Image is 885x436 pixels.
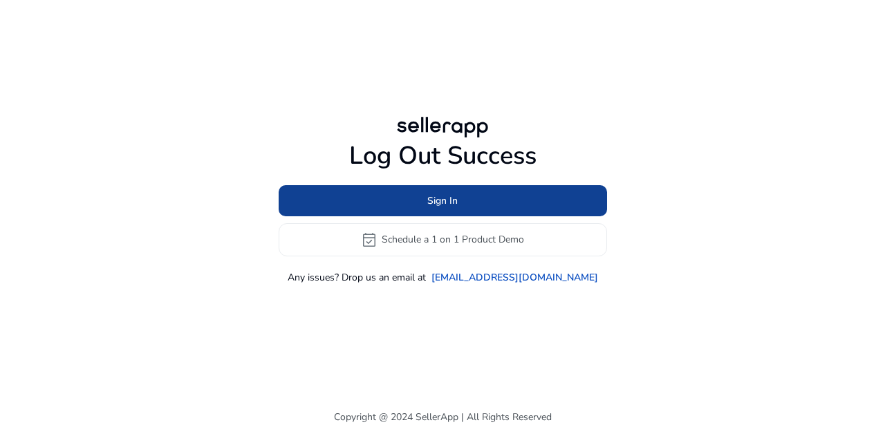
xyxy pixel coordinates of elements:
p: Any issues? Drop us an email at [288,270,426,285]
button: event_availableSchedule a 1 on 1 Product Demo [279,223,607,256]
h1: Log Out Success [279,141,607,171]
span: event_available [361,231,378,248]
a: [EMAIL_ADDRESS][DOMAIN_NAME] [431,270,598,285]
button: Sign In [279,185,607,216]
span: Sign In [427,193,458,208]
